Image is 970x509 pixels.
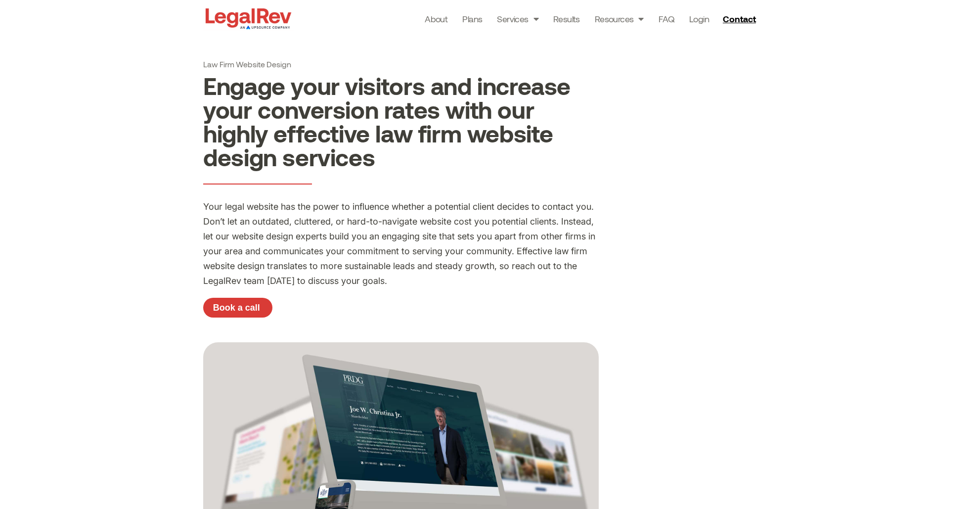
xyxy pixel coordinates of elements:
a: Results [553,12,580,26]
nav: Menu [425,12,709,26]
a: About [425,12,447,26]
h2: Engage your visitors and increase your conversion rates with our highly effective law firm websit... [203,74,599,169]
a: Book a call [203,298,272,318]
span: Contact [723,14,756,23]
a: Plans [462,12,482,26]
a: Login [689,12,709,26]
a: Contact [719,11,762,27]
a: FAQ [659,12,674,26]
h1: Law Firm Website Design [203,59,599,69]
a: Services [497,12,538,26]
p: Your legal website has the power to influence whether a potential client decides to contact you. ... [203,199,599,288]
a: Resources [595,12,644,26]
span: Book a call [213,303,260,312]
